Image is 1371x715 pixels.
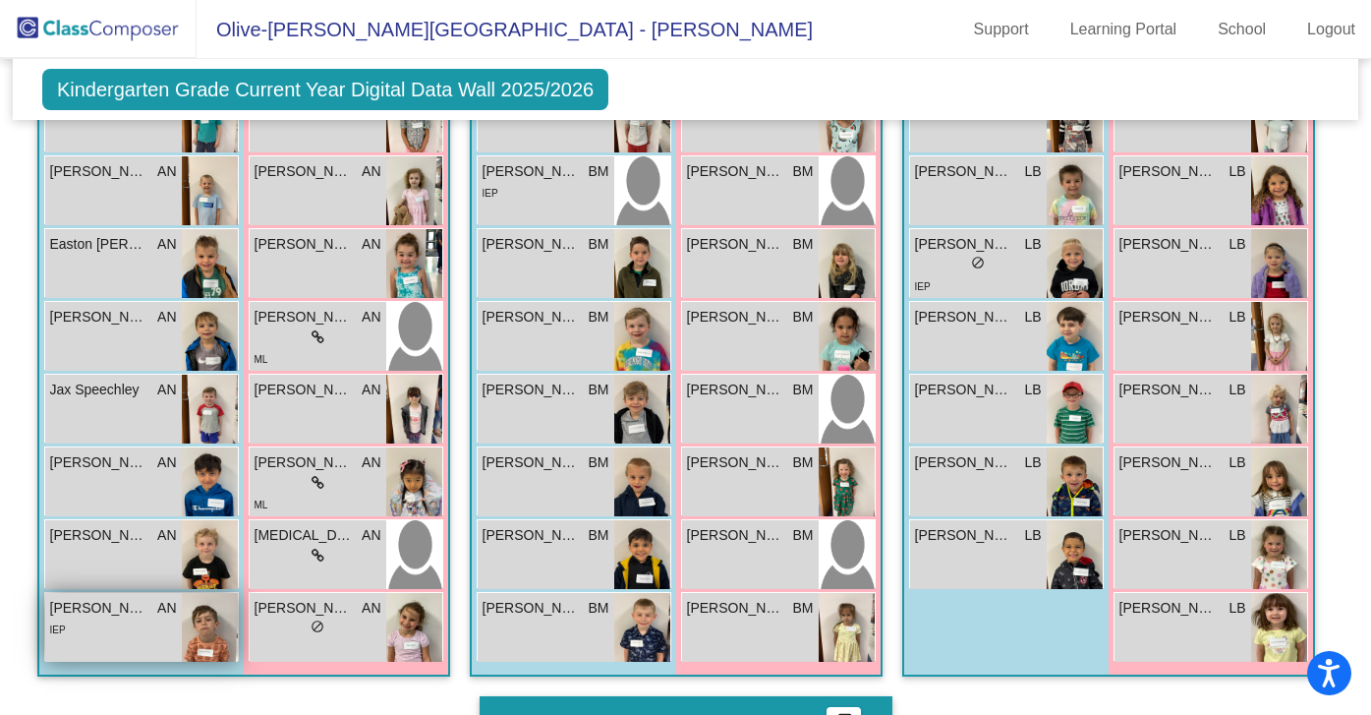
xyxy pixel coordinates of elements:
span: [PERSON_NAME] [50,525,148,546]
span: [PERSON_NAME] [255,452,353,473]
span: AN [157,598,176,619]
span: BM [589,452,609,473]
span: AN [362,380,380,400]
span: LB [1228,234,1245,255]
span: LB [1024,161,1041,182]
span: BM [793,380,814,400]
span: BM [793,161,814,182]
span: [PERSON_NAME] [915,161,1013,182]
span: BM [793,452,814,473]
a: Learning Portal [1055,14,1193,45]
span: AN [362,234,380,255]
a: School [1202,14,1282,45]
span: ML [255,500,268,510]
span: Jax Speechley [50,380,148,400]
span: [MEDICAL_DATA][PERSON_NAME] [255,525,353,546]
span: [PERSON_NAME] [483,307,581,328]
span: Olive-[PERSON_NAME][GEOGRAPHIC_DATA] - [PERSON_NAME] [197,14,813,45]
span: Easton [PERSON_NAME] [50,234,148,255]
span: AN [157,307,176,328]
span: AN [157,234,176,255]
span: AN [157,380,176,400]
span: [PERSON_NAME] [915,380,1013,400]
span: [PERSON_NAME] [50,598,148,619]
span: [PERSON_NAME] [255,161,353,182]
span: [PERSON_NAME] [483,452,581,473]
span: BM [793,598,814,619]
span: [PERSON_NAME] [255,307,353,328]
span: [PERSON_NAME] [687,380,785,400]
span: [PERSON_NAME] [1119,307,1218,328]
span: [PERSON_NAME] [50,161,148,182]
span: Kindergarten Grade Current Year Digital Data Wall 2025/2026 [42,69,608,110]
span: IEP [483,188,498,199]
span: BM [589,380,609,400]
span: BM [793,234,814,255]
span: [PERSON_NAME] [687,598,785,619]
span: [PERSON_NAME] [915,234,1013,255]
span: LB [1228,307,1245,328]
span: BM [589,525,609,546]
span: [PERSON_NAME] [483,598,581,619]
span: LB [1228,525,1245,546]
span: AN [157,525,176,546]
span: LB [1228,452,1245,473]
span: LB [1228,598,1245,619]
span: AN [157,161,176,182]
span: BM [793,307,814,328]
span: LB [1024,452,1041,473]
span: BM [589,234,609,255]
a: Support [958,14,1045,45]
span: LB [1024,307,1041,328]
span: [PERSON_NAME] [1119,452,1218,473]
span: AN [362,307,380,328]
span: AN [362,598,380,619]
span: BM [793,525,814,546]
span: BM [589,598,609,619]
span: IEP [50,625,66,635]
span: AN [157,452,176,473]
span: do_not_disturb_alt [971,256,985,269]
a: Logout [1291,14,1371,45]
span: [PERSON_NAME] [1119,161,1218,182]
span: [PERSON_NAME] [255,598,353,619]
span: [PERSON_NAME] [687,161,785,182]
span: [PERSON_NAME] [50,452,148,473]
span: [PERSON_NAME] [483,380,581,400]
span: AN [362,161,380,182]
span: [PERSON_NAME] [1119,598,1218,619]
span: AN [362,452,380,473]
span: ML [255,354,268,365]
span: LB [1024,525,1041,546]
span: [PERSON_NAME] [483,234,581,255]
span: LB [1024,234,1041,255]
span: [PERSON_NAME] [483,161,581,182]
span: BM [589,307,609,328]
span: BM [589,161,609,182]
span: [PERSON_NAME] [50,307,148,328]
span: AN [362,525,380,546]
span: [PERSON_NAME] [1119,525,1218,546]
span: [PERSON_NAME] [687,234,785,255]
span: [PERSON_NAME] [255,234,353,255]
span: [PERSON_NAME] [915,452,1013,473]
span: [PERSON_NAME] [915,525,1013,546]
span: LB [1228,380,1245,400]
span: [PERSON_NAME] [687,452,785,473]
span: LB [1024,380,1041,400]
span: [PERSON_NAME] [255,380,353,400]
span: LB [1228,161,1245,182]
span: [PERSON_NAME] [1119,380,1218,400]
span: [PERSON_NAME] [1119,234,1218,255]
span: do_not_disturb_alt [311,620,324,633]
span: [PERSON_NAME] [915,307,1013,328]
span: [PERSON_NAME] [687,525,785,546]
span: IEP [915,281,931,292]
span: [PERSON_NAME] [687,307,785,328]
span: [PERSON_NAME] [483,525,581,546]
